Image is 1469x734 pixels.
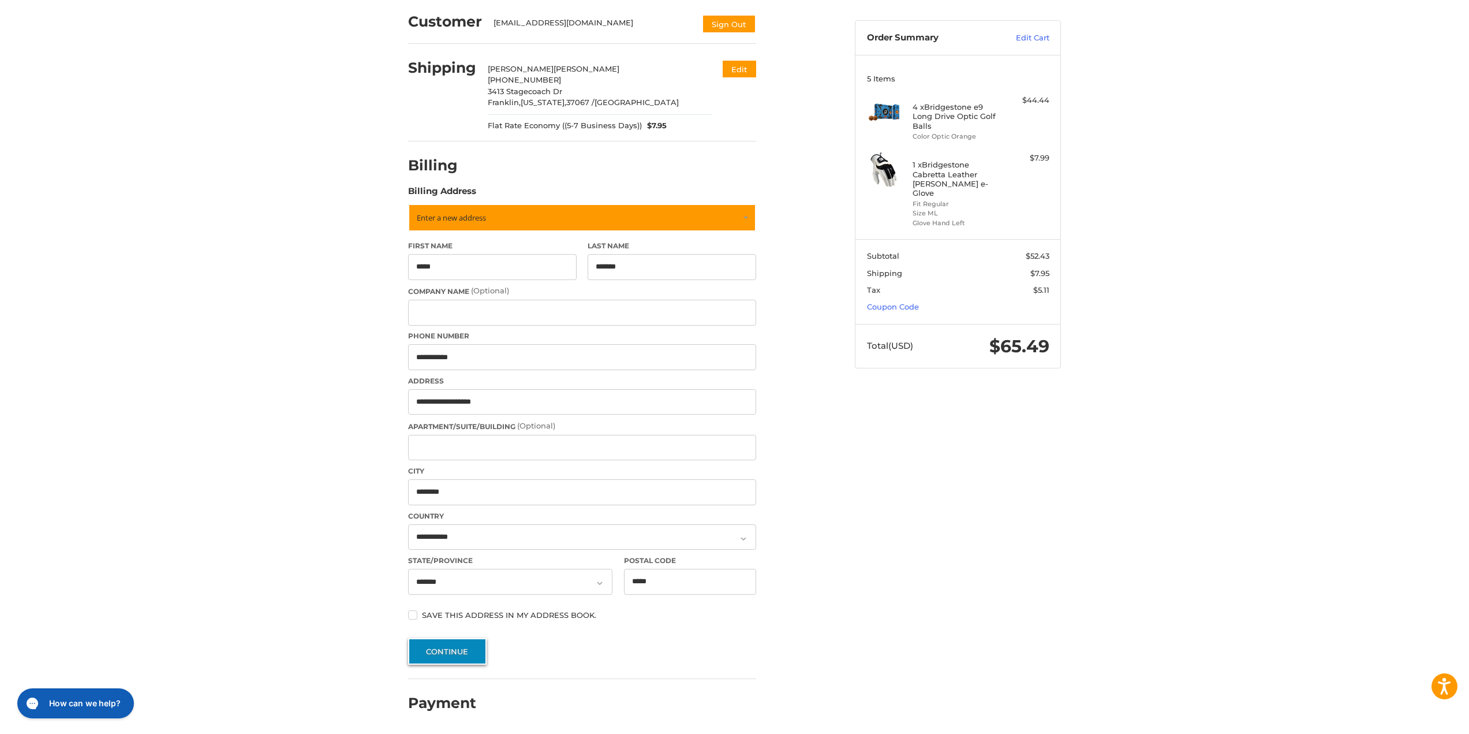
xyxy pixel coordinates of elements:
label: First Name [408,241,577,251]
label: City [408,466,756,476]
h3: 5 Items [867,74,1049,83]
li: Size ML [913,208,1001,218]
a: Coupon Code [867,302,919,311]
li: Color Optic Orange [913,132,1001,141]
span: Franklin, [488,98,521,107]
iframe: Gorgias live chat messenger [12,684,137,722]
label: Country [408,511,756,521]
button: Edit [723,61,756,77]
div: $7.99 [1004,152,1049,164]
span: $52.43 [1026,251,1049,260]
label: Address [408,376,756,386]
small: (Optional) [471,286,509,295]
li: Fit Regular [913,199,1001,209]
h2: Billing [408,157,476,174]
label: Apartment/Suite/Building [408,420,756,432]
span: $7.95 [642,120,667,132]
h2: Customer [408,13,482,31]
legend: Billing Address [408,185,476,203]
a: Edit Cart [991,32,1049,44]
h2: Shipping [408,59,476,77]
span: [PERSON_NAME] [554,64,619,73]
h4: 1 x Bridgestone Cabretta Leather [PERSON_NAME] e-Glove [913,160,1001,198]
h4: 4 x Bridgestone e9 Long Drive Optic Golf Balls [913,102,1001,131]
span: Shipping [867,269,902,278]
span: $7.95 [1030,269,1049,278]
small: (Optional) [517,421,555,430]
iframe: Google Customer Reviews [1374,703,1469,734]
div: [EMAIL_ADDRESS][DOMAIN_NAME] [494,17,691,33]
span: Total (USD) [867,340,913,351]
span: 3413 Stagecoach Dr [488,87,562,96]
label: Phone Number [408,331,756,341]
label: State/Province [408,556,612,566]
a: Enter or select a different address [408,204,756,232]
label: Save this address in my address book. [408,610,756,620]
span: $5.11 [1033,285,1049,295]
button: Sign Out [702,14,756,33]
span: [PERSON_NAME] [488,64,554,73]
button: Continue [408,638,487,665]
h3: Order Summary [867,32,991,44]
h2: Payment [408,694,476,712]
div: $44.44 [1004,95,1049,106]
label: Postal Code [624,556,757,566]
span: Subtotal [867,251,899,260]
span: Flat Rate Economy ((5-7 Business Days)) [488,120,642,132]
span: [US_STATE], [521,98,566,107]
label: Last Name [588,241,756,251]
span: Tax [867,285,880,295]
span: 37067 / [566,98,595,107]
span: $65.49 [989,336,1049,357]
span: [PHONE_NUMBER] [488,75,561,84]
label: Company Name [408,285,756,297]
span: [GEOGRAPHIC_DATA] [595,98,679,107]
span: Enter a new address [417,213,486,223]
li: Glove Hand Left [913,218,1001,228]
